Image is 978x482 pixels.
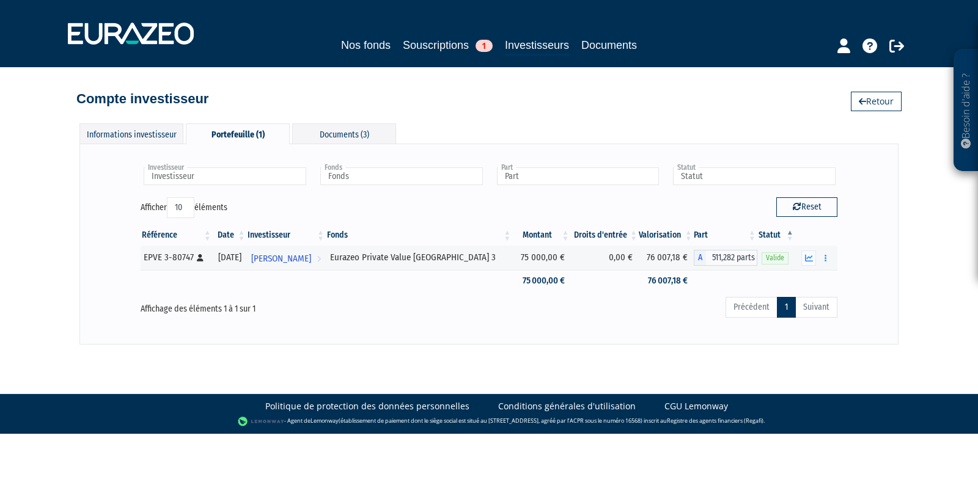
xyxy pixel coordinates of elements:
[167,197,194,218] select: Afficheréléments
[581,37,637,54] a: Documents
[664,400,728,412] a: CGU Lemonway
[639,225,694,246] th: Valorisation: activer pour trier la colonne par ordre croissant
[851,92,902,111] a: Retour
[639,246,694,270] td: 76 007,18 €
[197,254,204,261] i: [Français] Personne physique
[238,415,285,428] img: logo-lemonway.png
[505,37,569,56] a: Investisseurs
[706,250,757,266] span: 511,282 parts
[317,247,321,270] i: Voir l'investisseur
[246,225,326,246] th: Investisseur: activer pour trier la colonne par ordre croissant
[141,225,213,246] th: Référence : activer pour trier la colonne par ordre croissant
[639,270,694,291] td: 76 007,18 €
[265,400,469,412] a: Politique de protection des données personnelles
[292,123,396,144] div: Documents (3)
[403,37,493,54] a: Souscriptions1
[246,246,326,270] a: [PERSON_NAME]
[68,23,194,45] img: 1732889491-logotype_eurazeo_blanc_rvb.png
[141,296,421,315] div: Affichage des éléments 1 à 1 sur 1
[757,225,795,246] th: Statut : activer pour trier la colonne par ordre d&eacute;croissant
[571,225,639,246] th: Droits d'entrée: activer pour trier la colonne par ordre croissant
[476,40,493,52] span: 1
[217,251,243,264] div: [DATE]
[776,197,837,217] button: Reset
[777,297,796,318] a: 1
[498,400,636,412] a: Conditions générales d'utilisation
[694,250,757,266] div: A - Eurazeo Private Value Europe 3
[141,197,227,218] label: Afficher éléments
[512,270,570,291] td: 75 000,00 €
[213,225,247,246] th: Date: activer pour trier la colonne par ordre croissant
[311,417,339,425] a: Lemonway
[762,252,789,264] span: Valide
[959,56,973,166] p: Besoin d'aide ?
[79,123,183,144] div: Informations investisseur
[76,92,208,106] h4: Compte investisseur
[667,417,763,425] a: Registre des agents financiers (Regafi)
[571,246,639,270] td: 0,00 €
[694,250,706,266] span: A
[512,225,570,246] th: Montant: activer pour trier la colonne par ordre croissant
[341,37,391,54] a: Nos fonds
[326,225,512,246] th: Fonds: activer pour trier la colonne par ordre croissant
[330,251,508,264] div: Eurazeo Private Value [GEOGRAPHIC_DATA] 3
[144,251,208,264] div: EPVE 3-80747
[694,225,757,246] th: Part: activer pour trier la colonne par ordre croissant
[512,246,570,270] td: 75 000,00 €
[251,247,311,270] span: [PERSON_NAME]
[186,123,290,144] div: Portefeuille (1)
[12,415,966,428] div: - Agent de (établissement de paiement dont le siège social est situé au [STREET_ADDRESS], agréé p...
